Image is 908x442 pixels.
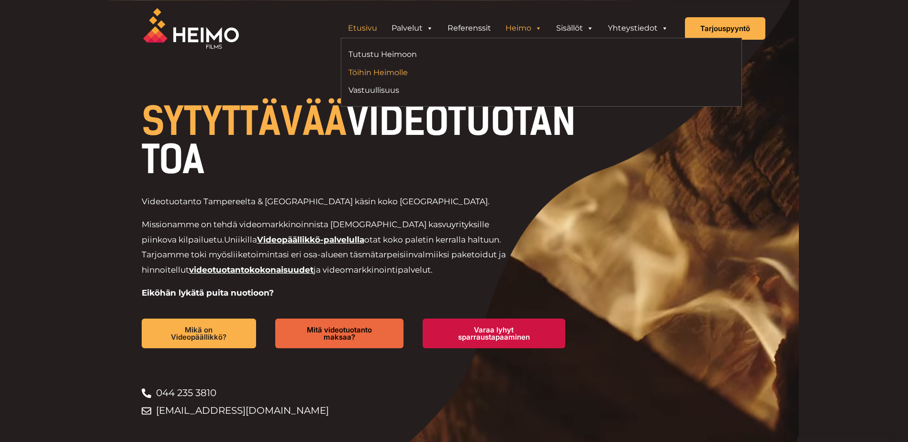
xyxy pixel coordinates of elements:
span: SYTYTTÄVÄÄ [142,99,347,144]
a: videotuotantokokonaisuudet [189,265,314,275]
span: Varaa lyhyt sparraustapaaminen [438,326,550,341]
a: Varaa lyhyt sparraustapaaminen [423,319,565,348]
span: ja videomarkkinointipalvelut. [314,265,433,275]
span: Uniikilla [224,235,257,244]
span: liiketoimintasi eri osa-alueen täsmätarpeisiin [231,250,414,259]
a: Töihin Heimolle [348,66,534,79]
a: Sisällöt [549,19,601,38]
a: Mitä videotuotanto maksaa? [275,319,403,348]
span: valmiiksi paketoidut ja hinnoitellut [142,250,506,275]
h1: VIDEOTUOTANTOA [142,102,584,179]
a: Tutustu Heimoon [348,48,534,61]
aside: Header Widget 1 [336,19,680,38]
a: Vastuullisuus [348,84,534,97]
span: [EMAIL_ADDRESS][DOMAIN_NAME] [154,402,329,420]
strong: Eiköhän lykätä puita nuotioon? [142,288,274,298]
p: Missionamme on tehdä videomarkkinoinnista [DEMOGRAPHIC_DATA] kasvuyrityksille piinkova kilpailuetu. [142,217,519,277]
p: Videotuotanto Tampereelta & [GEOGRAPHIC_DATA] käsin koko [GEOGRAPHIC_DATA]. [142,194,519,210]
a: Videopäällikkö-palvelulla [257,235,364,244]
a: Etusivu [341,19,384,38]
span: Mitä videotuotanto maksaa? [291,326,388,341]
img: Heimo Filmsin logo [143,8,239,49]
a: 044 235 3810 [142,384,584,402]
a: Heimo [498,19,549,38]
a: Tarjouspyyntö [685,17,765,40]
a: Palvelut [384,19,440,38]
a: Mikä on Videopäällikkö? [142,319,257,348]
span: 044 235 3810 [154,384,216,402]
a: [EMAIL_ADDRESS][DOMAIN_NAME] [142,402,584,420]
a: Referenssit [440,19,498,38]
span: Mikä on Videopäällikkö? [157,326,241,341]
a: Yhteystiedot [601,19,675,38]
